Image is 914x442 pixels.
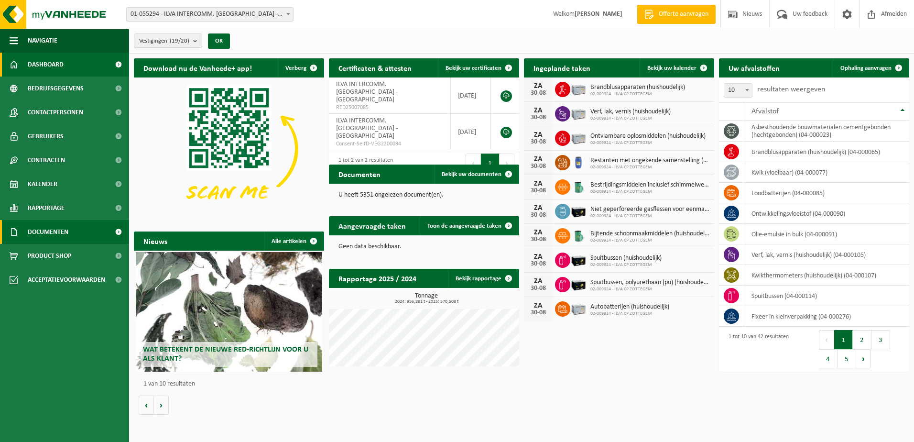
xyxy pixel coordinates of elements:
[28,244,71,268] span: Product Shop
[744,142,909,162] td: brandblusapparaten (huishoudelijk) (04-000065)
[334,293,519,304] h3: Tonnage
[529,163,548,170] div: 30-08
[134,77,324,221] img: Download de VHEPlus App
[427,223,501,229] span: Toon de aangevraagde taken
[134,232,177,250] h2: Nieuws
[833,58,908,77] a: Ophaling aanvragen
[529,309,548,316] div: 30-08
[647,65,696,71] span: Bekijk uw kalender
[481,154,500,173] button: 1
[529,229,548,236] div: ZA
[278,58,323,77] button: Verberg
[590,262,662,268] span: 02-009924 - ILVA CP ZOTTEGEM
[420,216,518,235] a: Toon de aangevraagde taken
[570,80,587,97] img: PB-LB-0680-HPE-GY-11
[853,330,871,349] button: 2
[126,7,294,22] span: 01-055294 - ILVA INTERCOMM. EREMBODEGEM - EREMBODEGEM
[529,155,548,163] div: ZA
[336,117,398,140] span: ILVA INTERCOMM. [GEOGRAPHIC_DATA] - [GEOGRAPHIC_DATA]
[590,287,709,292] span: 02-009924 - ILVA CP ZOTTEGEM
[724,84,752,97] span: 10
[143,381,319,387] p: 1 van 10 resultaten
[28,148,65,172] span: Contracten
[442,171,501,177] span: Bekijk uw documenten
[28,77,84,100] span: Bedrijfsgegevens
[744,306,909,327] td: fixeer in kleinverpakking (04-000276)
[28,100,83,124] span: Contactpersonen
[529,236,548,243] div: 30-08
[466,154,481,173] button: Previous
[724,329,789,369] div: 1 tot 10 van 42 resultaten
[757,86,825,93] label: resultaten weergeven
[838,349,856,368] button: 5
[524,58,600,77] h2: Ingeplande taken
[590,165,709,170] span: 02-009924 - ILVA CP ZOTTEGEM
[529,107,548,114] div: ZA
[570,178,587,194] img: PB-OT-0200-MET-00-02
[744,224,909,244] td: olie-emulsie in bulk (04-000091)
[28,29,57,53] span: Navigatie
[434,165,518,184] a: Bekijk uw documenten
[590,238,709,243] span: 02-009924 - ILVA CP ZOTTEGEM
[529,285,548,292] div: 30-08
[590,279,709,287] span: Spuitbussen, polyurethaan (pu) (huishoudelijk)
[570,227,587,243] img: PB-OT-0200-MET-00-02
[744,183,909,203] td: loodbatterijen (04-000085)
[590,181,709,189] span: Bestrijdingsmiddelen inclusief schimmelwerende beschermingsmiddelen (huishoudeli...
[143,346,308,363] span: Wat betekent de nieuwe RED-richtlijn voor u als klant?
[529,253,548,261] div: ZA
[856,349,871,368] button: Next
[590,91,685,97] span: 02-009924 - ILVA CP ZOTTEGEM
[134,58,261,77] h2: Download nu de Vanheede+ app!
[840,65,892,71] span: Ophaling aanvragen
[529,114,548,121] div: 30-08
[570,202,587,219] img: PB-LB-0680-HPE-BK-11
[871,330,890,349] button: 3
[834,330,853,349] button: 1
[590,230,709,238] span: Bijtende schoonmaakmiddelen (huishoudelijk)
[590,157,709,165] span: Restanten met ongekende samenstelling (huishoudelijk)
[336,140,443,148] span: Consent-SelfD-VEG2200034
[590,303,669,311] span: Autobatterijen (huishoudelijk)
[329,269,426,287] h2: Rapportage 2025 / 2024
[136,252,322,372] a: Wat betekent de nieuwe RED-richtlijn voor u als klant?
[590,254,662,262] span: Spuitbussen (huishoudelijk)
[500,154,514,173] button: Next
[154,396,169,415] button: Volgende
[570,129,587,145] img: PB-LB-0680-HPE-GY-11
[570,154,587,170] img: PB-OT-0120-HPE-00-02
[719,58,789,77] h2: Uw afvalstoffen
[724,83,752,98] span: 10
[590,311,669,317] span: 02-009924 - ILVA CP ZOTTEGEM
[170,38,189,44] count: (19/20)
[264,232,323,251] a: Alle artikelen
[329,58,421,77] h2: Certificaten & attesten
[529,188,548,194] div: 30-08
[336,81,398,103] span: ILVA INTERCOMM. [GEOGRAPHIC_DATA] - [GEOGRAPHIC_DATA]
[744,286,909,306] td: spuitbussen (04-000114)
[28,172,57,196] span: Kalender
[338,192,510,199] p: U heeft 5351 ongelezen document(en).
[575,11,622,18] strong: [PERSON_NAME]
[446,65,501,71] span: Bekijk uw certificaten
[529,212,548,219] div: 30-08
[529,302,548,309] div: ZA
[529,82,548,90] div: ZA
[570,276,587,292] img: PB-LB-0680-HPE-BK-11
[590,133,706,140] span: Ontvlambare oplosmiddelen (huishoudelijk)
[334,153,393,174] div: 1 tot 2 van 2 resultaten
[640,58,713,77] a: Bekijk uw kalender
[529,277,548,285] div: ZA
[590,189,709,195] span: 02-009924 - ILVA CP ZOTTEGEM
[448,269,518,288] a: Bekijk rapportage
[329,165,390,183] h2: Documenten
[590,108,671,116] span: Verf, lak, vernis (huishoudelijk)
[139,396,154,415] button: Vorige
[208,33,230,49] button: OK
[529,139,548,145] div: 30-08
[656,10,711,19] span: Offerte aanvragen
[28,196,65,220] span: Rapportage
[744,203,909,224] td: ontwikkelingsvloeistof (04-000090)
[529,90,548,97] div: 30-08
[590,140,706,146] span: 02-009924 - ILVA CP ZOTTEGEM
